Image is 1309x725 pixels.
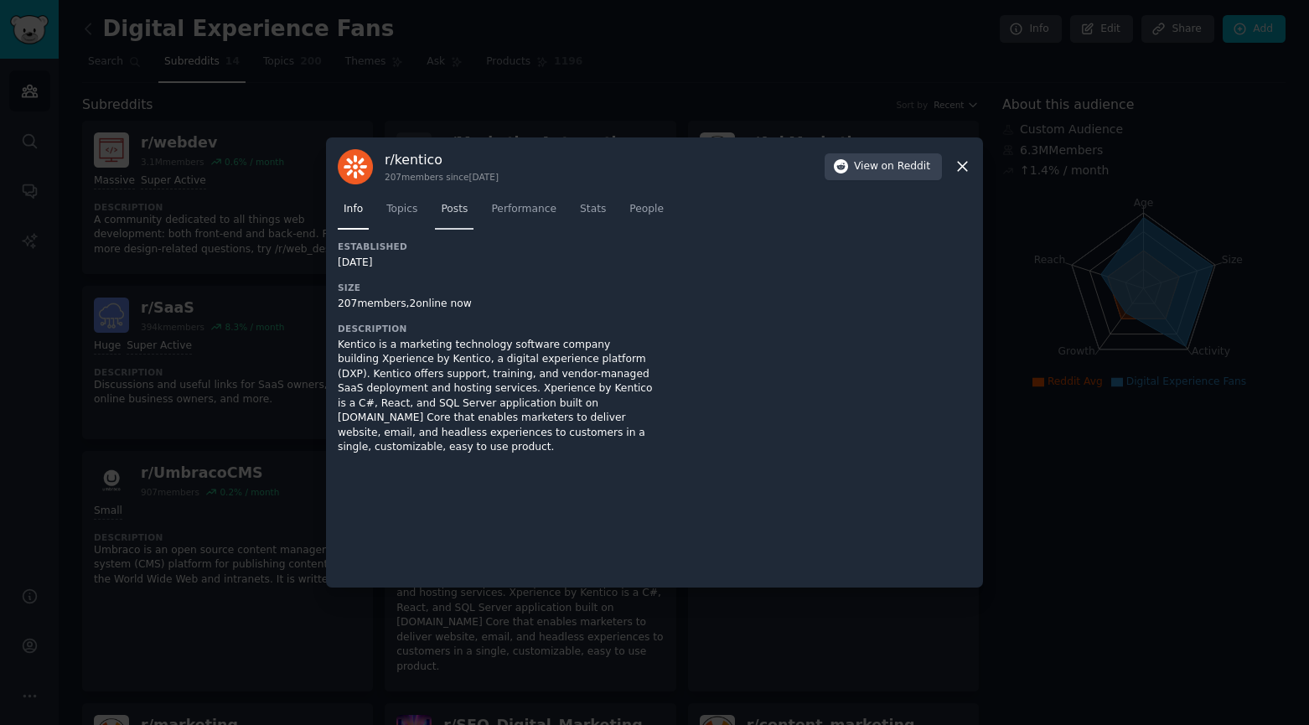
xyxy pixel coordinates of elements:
[574,196,612,230] a: Stats
[435,196,473,230] a: Posts
[385,171,499,183] div: 207 members since [DATE]
[338,256,654,271] div: [DATE]
[441,202,468,217] span: Posts
[485,196,562,230] a: Performance
[338,241,654,252] h3: Established
[491,202,556,217] span: Performance
[854,159,930,174] span: View
[386,202,417,217] span: Topics
[623,196,670,230] a: People
[380,196,423,230] a: Topics
[385,151,499,168] h3: r/ kentico
[338,196,369,230] a: Info
[338,297,654,312] div: 207 members, 2 online now
[629,202,664,217] span: People
[580,202,606,217] span: Stats
[338,323,654,334] h3: Description
[825,153,942,180] button: Viewon Reddit
[338,338,654,455] div: Kentico is a marketing technology software company building Xperience by Kentico, a digital exper...
[338,149,373,184] img: kentico
[882,159,930,174] span: on Reddit
[338,282,654,293] h3: Size
[344,202,363,217] span: Info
